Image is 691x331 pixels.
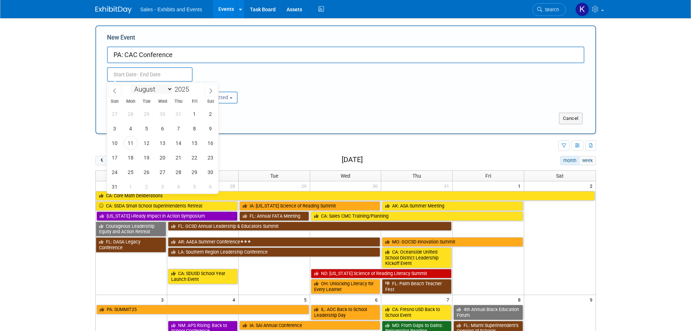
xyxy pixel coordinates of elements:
[172,150,186,165] span: August 21, 2025
[96,201,238,211] a: CA: SSDA Small School Superintendents Retreat
[589,181,596,190] span: 2
[579,156,596,165] button: week
[382,201,523,211] a: AK: ASA Summer Meeting
[168,237,381,247] a: AR: AAEA Summer Conference
[173,85,194,93] input: Year
[107,33,135,45] label: New Event
[156,150,170,165] span: August 20, 2025
[239,321,381,330] a: IA: SAI Annual Conference
[382,237,523,247] a: MO: GOCSD Innovation Summit
[589,295,596,304] span: 9
[203,136,218,150] span: August 16, 2025
[107,99,123,104] span: Sun
[188,179,202,194] span: September 5, 2025
[95,156,109,165] button: prev
[168,247,381,257] a: LA: Southern Region Leadership Conference
[124,179,138,194] span: September 1, 2025
[140,179,154,194] span: September 2, 2025
[382,305,452,320] a: CA: Fresno USD Back to School Event
[155,99,170,104] span: Wed
[301,181,310,190] span: 29
[168,222,452,231] a: FL: GCSD Annual Leadership & Educators Summit
[542,7,559,12] span: Search
[202,99,218,104] span: Sat
[532,3,566,16] a: Search
[341,173,350,179] span: Wed
[556,173,564,179] span: Sat
[156,179,170,194] span: September 3, 2025
[560,156,579,165] button: month
[160,295,167,304] span: 3
[270,173,278,179] span: Tue
[342,156,363,164] h2: [DATE]
[156,136,170,150] span: August 13, 2025
[453,305,523,320] a: 4th Annual Black Education Forum
[382,247,452,268] a: CA: Oceanside Unified School District Leadership Kickoff Event
[140,150,154,165] span: August 19, 2025
[203,179,218,194] span: September 6, 2025
[239,211,309,221] a: FL: Annual FATA Meeting
[139,99,155,104] span: Tue
[108,121,122,136] span: August 3, 2025
[188,150,202,165] span: August 22, 2025
[123,99,139,104] span: Mon
[443,181,452,190] span: 31
[107,67,193,82] input: Start Date - End Date
[311,279,381,294] a: OH: Unlocking Literacy for Every Learner
[172,165,186,179] span: August 28, 2025
[108,107,122,121] span: July 27, 2025
[170,99,186,104] span: Thu
[140,7,202,12] span: Sales - Exhibits and Events
[188,107,202,121] span: August 1, 2025
[203,150,218,165] span: August 23, 2025
[140,121,154,136] span: August 5, 2025
[124,121,138,136] span: August 4, 2025
[107,82,177,91] div: Attendance / Format:
[188,165,202,179] span: August 29, 2025
[239,201,381,211] a: IA: [US_STATE] Science of Reading Summit
[124,107,138,121] span: July 28, 2025
[382,279,452,294] a: FL: Palm Beach Teacher Fest
[412,173,421,179] span: Thu
[485,173,491,179] span: Fri
[232,295,238,304] span: 4
[168,269,238,284] a: CA: SDUSD School Year Launch Event
[96,237,166,252] a: FL: DASA Legacy Conference
[172,121,186,136] span: August 7, 2025
[124,150,138,165] span: August 18, 2025
[372,181,381,190] span: 30
[517,295,524,304] span: 8
[140,165,154,179] span: August 26, 2025
[203,121,218,136] span: August 9, 2025
[311,211,523,221] a: CA: Sales CMC Training/Planning
[575,3,589,16] img: Kara Haven
[96,305,309,314] a: PA: SUMMIT25
[108,150,122,165] span: August 17, 2025
[108,179,122,194] span: August 31, 2025
[156,107,170,121] span: July 30, 2025
[107,47,584,63] input: Name of Trade Show / Conference
[186,99,202,104] span: Fri
[446,295,452,304] span: 7
[203,165,218,179] span: August 30, 2025
[96,222,166,237] a: Courageous Leadership Equity and Action Retreat
[303,295,310,304] span: 5
[124,136,138,150] span: August 11, 2025
[140,107,154,121] span: July 29, 2025
[108,136,122,150] span: August 10, 2025
[156,121,170,136] span: August 6, 2025
[374,295,381,304] span: 6
[96,211,238,221] a: [US_STATE] i-Ready Impact in Action Symposium
[188,121,202,136] span: August 8, 2025
[96,191,595,201] a: CA: Core Math Deliberations
[172,179,186,194] span: September 4, 2025
[559,113,583,124] button: Cancel
[156,165,170,179] span: August 27, 2025
[131,85,173,94] select: Month
[188,82,259,91] div: Participation:
[108,165,122,179] span: August 24, 2025
[229,181,238,190] span: 28
[311,305,381,320] a: IL: AOC Back to School Leadership Day
[172,136,186,150] span: August 14, 2025
[188,136,202,150] span: August 15, 2025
